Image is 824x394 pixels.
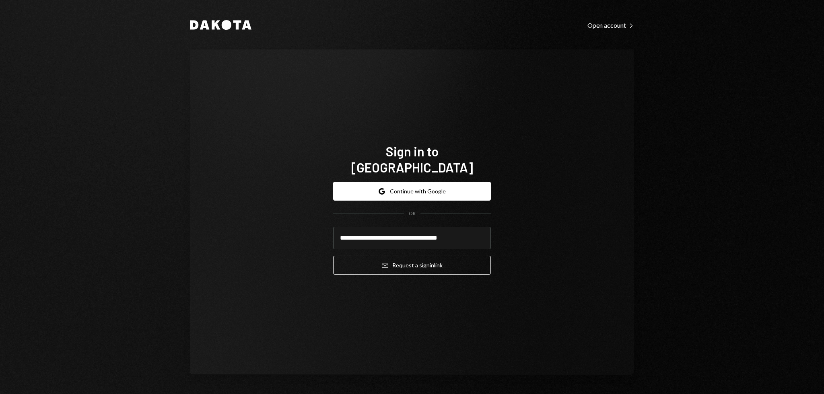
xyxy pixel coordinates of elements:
button: Continue with Google [333,182,491,201]
button: Request a signinlink [333,256,491,275]
h1: Sign in to [GEOGRAPHIC_DATA] [333,143,491,175]
a: Open account [587,21,634,29]
div: OR [409,210,416,217]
